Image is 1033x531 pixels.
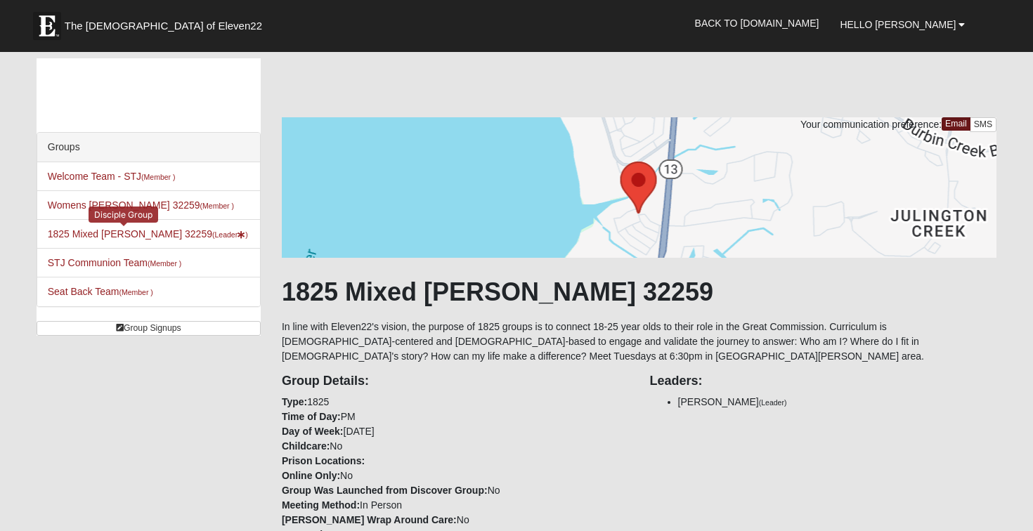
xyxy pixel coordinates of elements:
strong: Childcare: [282,440,330,452]
a: STJ Communion Team(Member ) [48,257,182,268]
h1: 1825 Mixed [PERSON_NAME] 32259 [282,277,996,307]
a: Seat Back Team(Member ) [48,286,153,297]
img: Eleven22 logo [33,12,61,40]
a: Group Signups [37,321,261,336]
h4: Group Details: [282,374,629,389]
small: (Member ) [200,202,234,210]
a: Welcome Team - STJ(Member ) [48,171,176,182]
a: Hello [PERSON_NAME] [829,7,975,42]
strong: Prison Locations: [282,455,365,466]
a: 1825 Mixed [PERSON_NAME] 32259(Leader) [48,228,248,240]
a: Back to [DOMAIN_NAME] [684,6,830,41]
strong: Online Only: [282,470,340,481]
div: Disciple Group [89,206,158,223]
li: [PERSON_NAME] [678,395,997,409]
a: The [DEMOGRAPHIC_DATA] of Eleven22 [26,5,307,40]
small: (Member ) [119,288,152,296]
strong: Type: [282,396,307,407]
strong: Day of Week: [282,426,344,437]
strong: Meeting Method: [282,499,360,511]
a: SMS [970,117,997,132]
span: Hello [PERSON_NAME] [840,19,956,30]
span: Your communication preference: [800,119,942,130]
span: The [DEMOGRAPHIC_DATA] of Eleven22 [65,19,262,33]
strong: Group Was Launched from Discover Group: [282,485,488,496]
a: Womens [PERSON_NAME] 32259(Member ) [48,199,234,211]
small: (Member ) [141,173,175,181]
a: Email [942,117,970,131]
small: (Leader ) [212,230,248,239]
small: (Member ) [148,259,181,268]
strong: Time of Day: [282,411,341,422]
div: Groups [37,133,260,162]
small: (Leader) [759,398,787,407]
h4: Leaders: [650,374,997,389]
